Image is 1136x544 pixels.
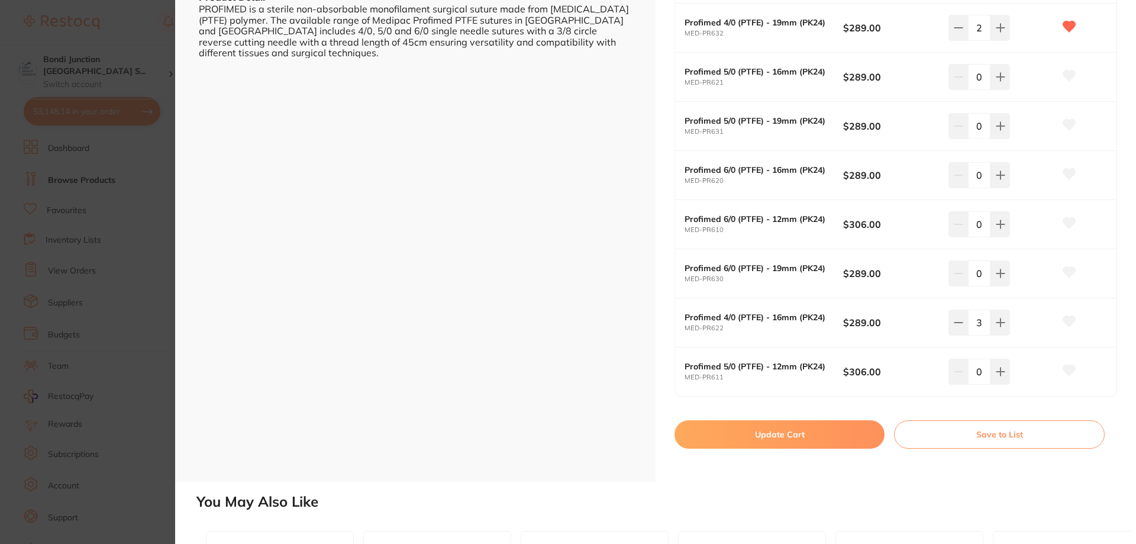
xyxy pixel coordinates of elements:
[685,275,843,283] small: MED-PR630
[685,214,827,224] b: Profimed 6/0 (PTFE) - 12mm (PK24)
[843,267,938,280] b: $289.00
[685,226,843,234] small: MED-PR610
[685,30,843,37] small: MED-PR632
[843,120,938,133] b: $289.00
[843,21,938,34] b: $289.00
[685,116,827,125] b: Profimed 5/0 (PTFE) - 19mm (PK24)
[843,218,938,231] b: $306.00
[685,18,827,27] b: Profimed 4/0 (PTFE) - 19mm (PK24)
[685,324,843,332] small: MED-PR622
[685,374,843,381] small: MED-PR611
[685,165,827,175] b: Profimed 6/0 (PTFE) - 16mm (PK24)
[685,313,827,322] b: Profimed 4/0 (PTFE) - 16mm (PK24)
[685,263,827,273] b: Profimed 6/0 (PTFE) - 19mm (PK24)
[685,128,843,136] small: MED-PR631
[685,67,827,76] b: Profimed 5/0 (PTFE) - 16mm (PK24)
[843,316,938,329] b: $289.00
[685,362,827,371] b: Profimed 5/0 (PTFE) - 12mm (PK24)
[843,365,938,378] b: $306.00
[685,79,843,86] small: MED-PR621
[843,169,938,182] b: $289.00
[843,70,938,83] b: $289.00
[894,420,1105,449] button: Save to List
[196,494,1131,510] h2: You May Also Like
[674,420,885,449] button: Update Cart
[685,177,843,185] small: MED-PR620
[199,4,632,58] div: PROFIMED is a sterile non-absorbable monofilament surgical suture made from [MEDICAL_DATA] (PTFE)...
